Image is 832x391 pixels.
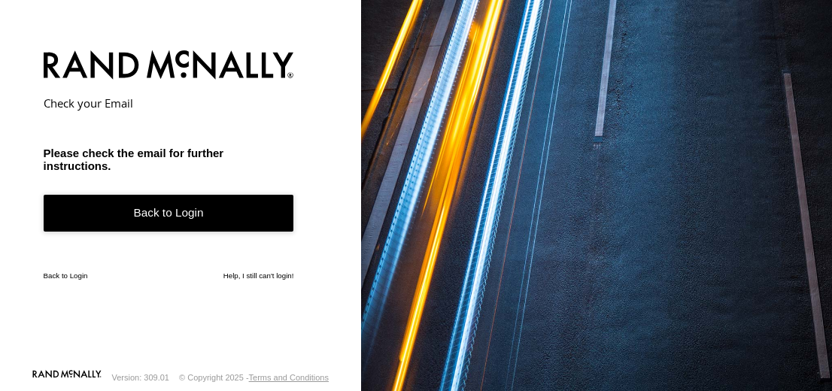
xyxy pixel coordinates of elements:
div: Version: 309.01 [112,373,169,382]
a: Back to Login [44,195,294,232]
h2: Check your Email [44,95,294,111]
h3: Please check the email for further instructions. [44,147,294,172]
div: © Copyright 2025 - [179,373,329,382]
a: Back to Login [44,271,88,280]
a: Visit our Website [32,370,102,385]
a: Help, I still can't login! [223,271,294,280]
a: Terms and Conditions [249,373,329,382]
img: Rand McNally [44,47,294,86]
